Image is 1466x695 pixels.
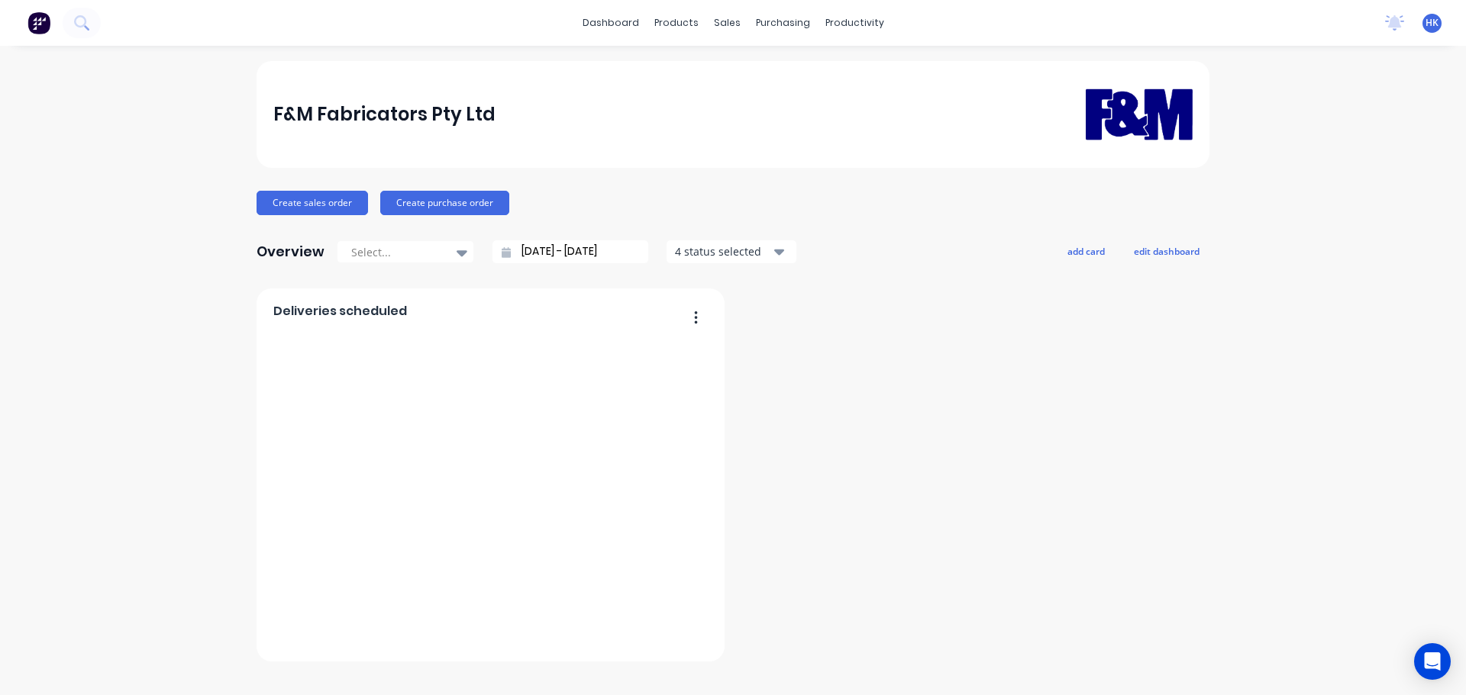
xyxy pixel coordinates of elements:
[273,302,407,320] span: Deliveries scheduled
[818,11,892,34] div: productivity
[1414,643,1451,680] div: Open Intercom Messenger
[706,11,748,34] div: sales
[675,243,771,259] div: 4 status selected
[257,191,368,215] button: Create sales order
[273,99,496,130] div: F&M Fabricators Pty Ltd
[748,11,818,34] div: purchasing
[27,11,50,34] img: Factory
[1124,241,1209,261] button: edit dashboard
[667,240,796,263] button: 4 status selected
[647,11,706,34] div: products
[380,191,509,215] button: Create purchase order
[1058,241,1115,261] button: add card
[575,11,647,34] a: dashboard
[1426,16,1439,30] span: HK
[257,236,325,267] div: Overview
[1086,66,1193,162] img: F&M Fabricators Pty Ltd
